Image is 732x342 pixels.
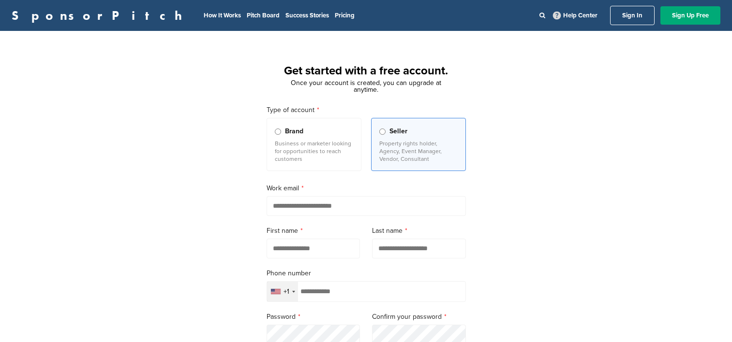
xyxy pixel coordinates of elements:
[379,140,458,163] p: Property rights holder, Agency, Event Manager, Vendor, Consultant
[275,128,281,135] input: Brand Business or marketer looking for opportunities to reach customers
[335,12,355,19] a: Pricing
[389,126,407,137] span: Seller
[285,12,329,19] a: Success Stories
[255,62,478,80] h1: Get started with a free account.
[660,6,720,25] a: Sign Up Free
[372,226,466,236] label: Last name
[285,126,303,137] span: Brand
[372,312,466,322] label: Confirm your password
[551,10,599,21] a: Help Center
[267,183,466,194] label: Work email
[12,9,188,22] a: SponsorPitch
[275,140,353,163] p: Business or marketer looking for opportunities to reach customers
[267,312,360,322] label: Password
[379,128,386,135] input: Seller Property rights holder, Agency, Event Manager, Vendor, Consultant
[204,12,241,19] a: How It Works
[267,105,466,115] label: Type of account
[610,6,655,25] a: Sign In
[267,282,298,301] div: Selected country
[267,268,466,279] label: Phone number
[247,12,280,19] a: Pitch Board
[267,226,360,236] label: First name
[284,288,289,295] div: +1
[291,79,441,94] span: Once your account is created, you can upgrade at anytime.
